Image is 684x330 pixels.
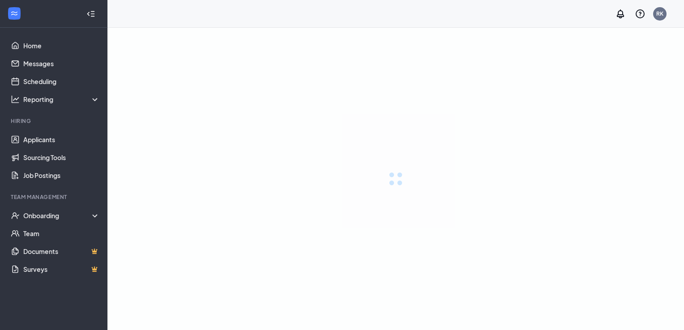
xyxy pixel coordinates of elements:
[11,211,20,220] svg: UserCheck
[10,9,19,18] svg: WorkstreamLogo
[23,37,100,55] a: Home
[615,8,626,19] svg: Notifications
[23,148,100,166] a: Sourcing Tools
[23,242,100,260] a: DocumentsCrown
[635,8,646,19] svg: QuestionInfo
[23,55,100,72] a: Messages
[86,9,95,18] svg: Collapse
[23,72,100,90] a: Scheduling
[11,117,98,125] div: Hiring
[23,166,100,184] a: Job Postings
[23,260,100,278] a: SurveysCrown
[23,95,100,104] div: Reporting
[23,224,100,242] a: Team
[23,211,100,220] div: Onboarding
[11,193,98,201] div: Team Management
[656,10,663,17] div: RK
[23,131,100,148] a: Applicants
[11,95,20,104] svg: Analysis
